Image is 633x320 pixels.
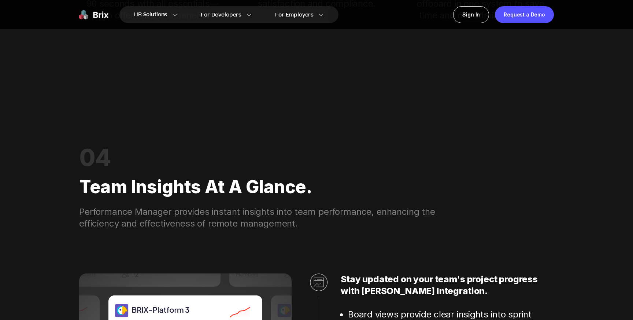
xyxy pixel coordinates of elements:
[79,147,554,168] div: 04
[341,273,554,297] h2: Stay updated on your team's project progress with [PERSON_NAME] Integration.
[79,206,454,229] div: Performance Manager provides instant insights into team performance, enhancing the efficiency and...
[79,168,554,206] div: Team Insights at a Glance.
[275,11,314,19] span: For Employers
[134,9,167,21] span: HR Solutions
[201,11,241,19] span: For Developers
[495,6,554,23] a: Request a Demo
[453,6,489,23] a: Sign In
